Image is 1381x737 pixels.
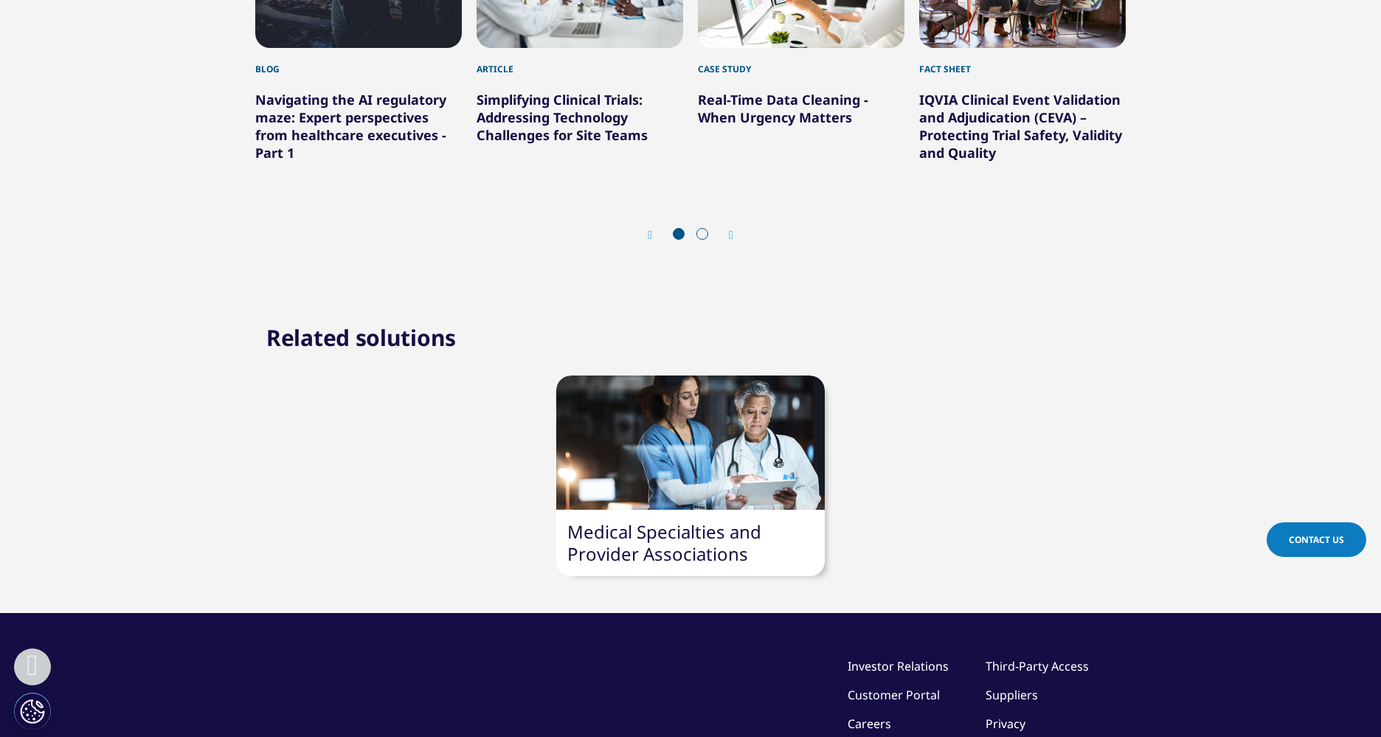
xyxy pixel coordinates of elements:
div: Previous slide [648,228,667,242]
div: Next slide [714,228,733,242]
a: Navigating the AI regulatory maze: Expert perspectives from healthcare executives - Part 1 [255,91,446,162]
button: Cookies Settings [14,693,51,730]
a: Privacy [986,716,1025,732]
a: Simplifying Clinical Trials: Addressing Technology Challenges for Site Teams [477,91,648,144]
a: Third-Party Access [986,658,1089,674]
a: Investor Relations [848,658,949,674]
span: Contact Us [1289,533,1344,546]
div: Case Study [698,48,904,76]
a: Real-Time Data Cleaning - When Urgency Matters [698,91,868,126]
a: IQVIA Clinical Event Validation and Adjudication (CEVA) – Protecting Trial Safety, Validity and Q... [919,91,1122,162]
h2: Related solutions [266,323,456,353]
a: Careers [848,716,891,732]
a: Customer Portal [848,687,940,703]
div: Fact Sheet [919,48,1126,76]
a: Suppliers [986,687,1038,703]
div: Blog [255,48,462,76]
a: Contact Us [1267,522,1366,557]
a: Medical Specialties and Provider Associations [567,519,761,566]
div: Article [477,48,683,76]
